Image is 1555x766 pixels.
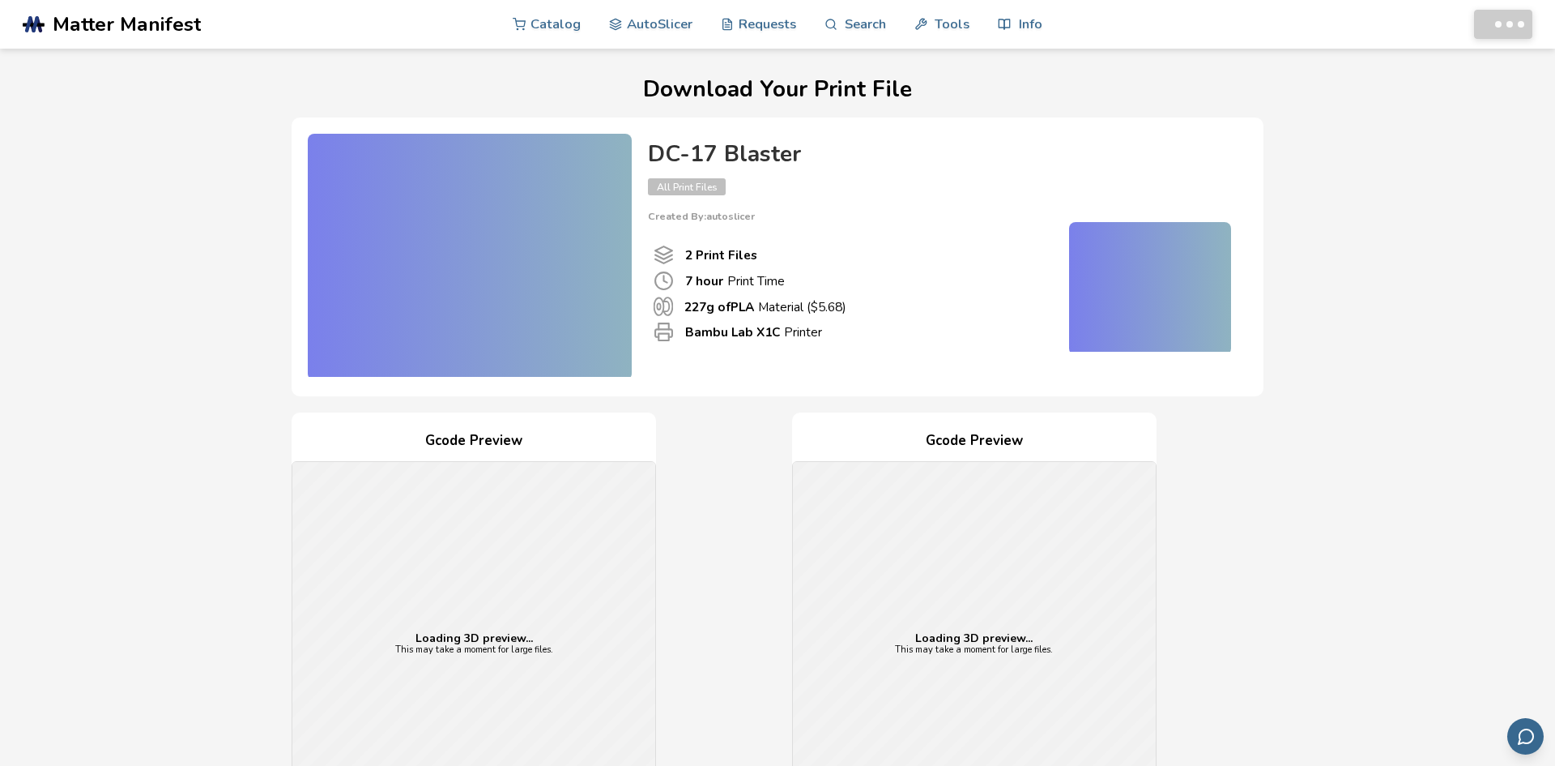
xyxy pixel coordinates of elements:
button: Send feedback via email [1507,718,1544,755]
span: Printer [654,322,674,342]
h4: Gcode Preview [792,429,1157,454]
b: 7 hour [685,272,723,289]
p: This may take a moment for large files. [395,645,553,656]
span: Material Used [654,297,673,316]
h4: DC-17 Blaster [648,142,1231,167]
span: All Print Files [648,178,726,195]
p: This may take a moment for large files. [895,645,1053,656]
span: Matter Manifest [53,13,201,36]
h1: Download Your Print File [31,77,1523,102]
p: Created By: autoslicer [648,211,1231,222]
b: Bambu Lab X1C [685,323,780,340]
span: Print Time [654,271,674,291]
p: Loading 3D preview... [895,632,1053,645]
p: Material ($ 5.68 ) [684,298,846,315]
p: Print Time [685,272,785,289]
p: Loading 3D preview... [395,632,553,645]
b: 227 g of PLA [684,298,754,315]
h4: Gcode Preview [292,429,656,454]
span: Number Of Print files [654,245,674,265]
p: Printer [685,323,822,340]
b: 2 Print Files [685,246,757,263]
